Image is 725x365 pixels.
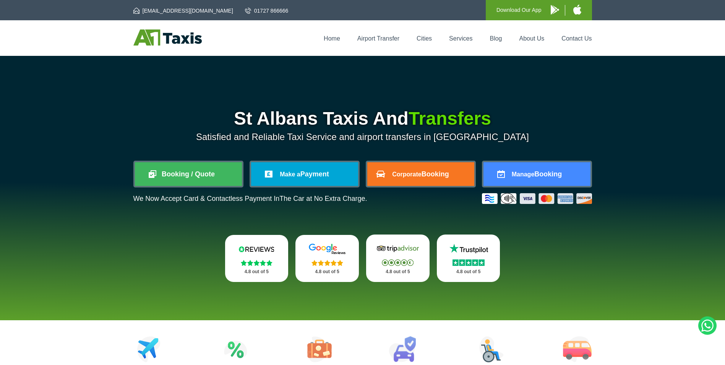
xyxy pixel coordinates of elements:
[375,243,421,254] img: Tripadvisor
[311,260,343,266] img: Stars
[135,162,242,186] a: Booking / Quote
[133,7,233,15] a: [EMAIL_ADDRESS][DOMAIN_NAME]
[490,35,502,42] a: Blog
[437,235,500,282] a: Trustpilot Stars 4.8 out of 5
[496,5,542,15] p: Download Our App
[417,35,432,42] a: Cities
[357,35,399,42] a: Airport Transfer
[453,259,485,266] img: Stars
[512,171,535,178] span: Manage
[389,336,416,362] img: Car Rental
[483,162,590,186] a: ManageBooking
[279,195,367,202] span: The Car at No Extra Charge.
[324,35,340,42] a: Home
[307,336,332,362] img: Tours
[133,29,202,46] img: A1 Taxis St Albans LTD
[382,259,414,266] img: Stars
[551,5,559,15] img: A1 Taxis Android App
[573,5,581,15] img: A1 Taxis iPhone App
[234,243,279,255] img: Reviews.io
[392,171,421,178] span: Corporate
[375,267,421,277] p: 4.8 out of 5
[225,235,289,282] a: Reviews.io Stars 4.8 out of 5
[224,336,247,362] img: Attractions
[245,7,289,15] a: 01727 866666
[479,336,504,362] img: Wheelchair
[133,132,592,142] p: Satisfied and Reliable Taxi Service and airport transfers in [GEOGRAPHIC_DATA]
[561,35,592,42] a: Contact Us
[449,35,472,42] a: Services
[367,162,474,186] a: CorporateBooking
[563,336,592,362] img: Minibus
[304,267,350,277] p: 4.8 out of 5
[445,267,492,277] p: 4.8 out of 5
[241,260,272,266] img: Stars
[133,109,592,128] h1: St Albans Taxis And
[519,35,545,42] a: About Us
[133,195,367,203] p: We Now Accept Card & Contactless Payment In
[304,243,350,255] img: Google
[251,162,358,186] a: Make aPayment
[137,336,161,362] img: Airport Transfers
[234,267,280,277] p: 4.8 out of 5
[482,193,592,204] img: Credit And Debit Cards
[446,243,491,254] img: Trustpilot
[366,235,430,282] a: Tripadvisor Stars 4.8 out of 5
[295,235,359,282] a: Google Stars 4.8 out of 5
[409,108,491,129] span: Transfers
[280,171,300,178] span: Make a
